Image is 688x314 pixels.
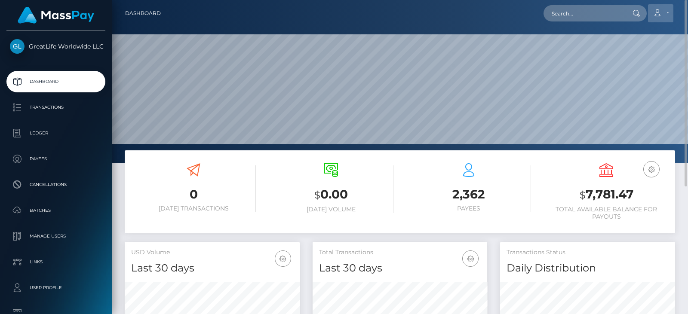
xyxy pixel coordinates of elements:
h3: 0 [131,186,256,203]
h3: 0.00 [269,186,393,204]
h6: Total Available Balance for Payouts [544,206,669,220]
p: Links [10,256,102,268]
a: Dashboard [6,71,105,92]
h4: Last 30 days [131,261,293,276]
h4: Last 30 days [319,261,481,276]
h6: [DATE] Volume [269,206,393,213]
p: Payees [10,152,102,165]
small: $ [580,189,586,201]
input: Search... [544,5,624,21]
a: User Profile [6,277,105,299]
img: MassPay Logo [18,7,94,24]
a: Cancellations [6,174,105,195]
a: Transactions [6,97,105,118]
span: GreatLife Worldwide LLC [6,43,105,50]
h5: USD Volume [131,248,293,257]
small: $ [314,189,320,201]
p: Batches [10,204,102,217]
p: Transactions [10,101,102,114]
p: User Profile [10,281,102,294]
a: Payees [6,148,105,170]
a: Batches [6,200,105,221]
h5: Total Transactions [319,248,481,257]
a: Manage Users [6,226,105,247]
p: Manage Users [10,230,102,243]
h3: 7,781.47 [544,186,669,204]
h4: Daily Distribution [507,261,669,276]
img: GreatLife Worldwide LLC [10,39,25,54]
h5: Transactions Status [507,248,669,257]
p: Dashboard [10,75,102,88]
p: Cancellations [10,178,102,191]
a: Dashboard [125,4,161,22]
h3: 2,362 [406,186,531,203]
p: Ledger [10,127,102,140]
h6: Payees [406,205,531,212]
h6: [DATE] Transactions [131,205,256,212]
a: Ledger [6,122,105,144]
a: Links [6,251,105,273]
